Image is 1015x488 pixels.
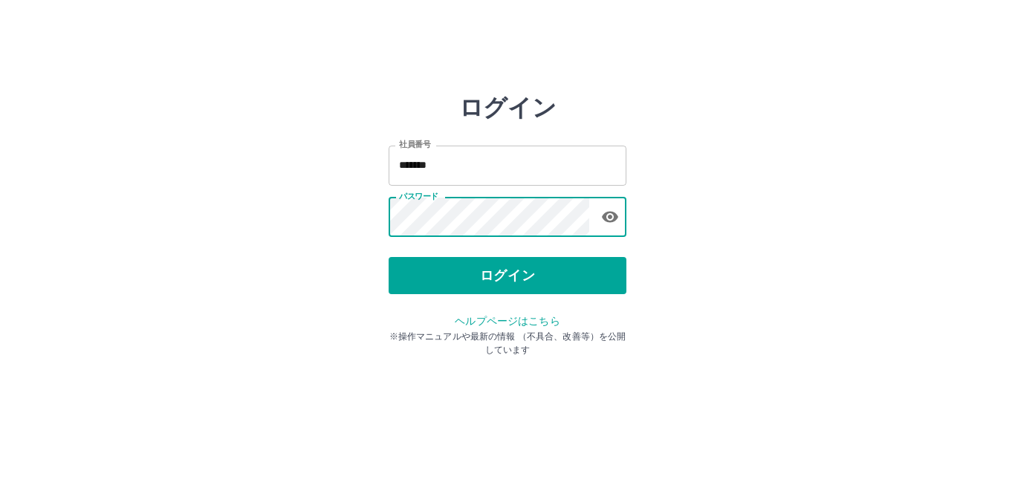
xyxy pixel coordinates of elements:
[459,94,557,122] h2: ログイン
[389,257,626,294] button: ログイン
[455,315,560,327] a: ヘルプページはこちら
[389,330,626,357] p: ※操作マニュアルや最新の情報 （不具合、改善等）を公開しています
[399,191,438,202] label: パスワード
[399,139,430,150] label: 社員番号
